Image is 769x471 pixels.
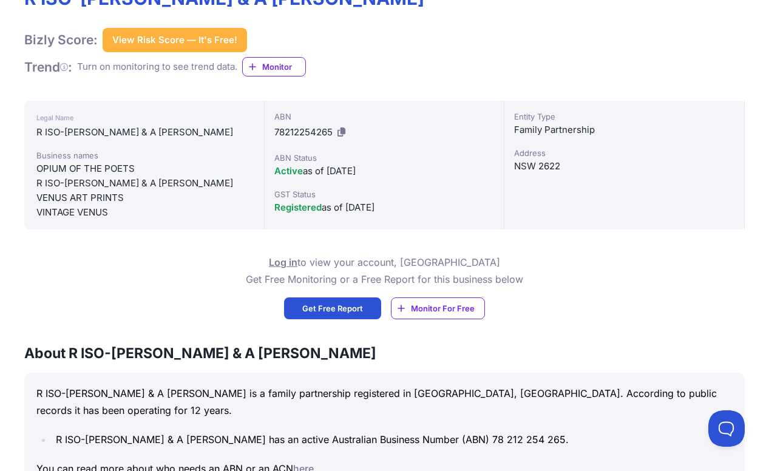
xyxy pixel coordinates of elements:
[274,188,495,200] div: GST Status
[242,57,306,76] a: Monitor
[24,59,72,75] h1: Trend :
[36,205,252,220] div: VINTAGE VENUS
[514,147,734,159] div: Address
[36,385,733,419] p: R ISO-[PERSON_NAME] & A [PERSON_NAME] is a family partnership registered in [GEOGRAPHIC_DATA], [G...
[36,191,252,205] div: VENUS ART PRINTS
[262,61,305,73] span: Monitor
[274,165,303,177] span: Active
[708,410,745,447] iframe: Toggle Customer Support
[36,125,252,140] div: R ISO-[PERSON_NAME] & A [PERSON_NAME]
[36,110,252,125] div: Legal Name
[77,60,237,74] div: Turn on monitoring to see trend data.
[514,159,734,174] div: NSW 2622
[274,110,495,123] div: ABN
[274,202,322,213] span: Registered
[274,164,495,178] div: as of [DATE]
[246,254,523,288] p: to view your account, [GEOGRAPHIC_DATA] Get Free Monitoring or a Free Report for this business below
[391,297,485,319] a: Monitor For Free
[302,302,363,314] span: Get Free Report
[274,152,495,164] div: ABN Status
[36,149,252,161] div: Business names
[24,344,745,363] h3: About R ISO-[PERSON_NAME] & A [PERSON_NAME]
[411,302,475,314] span: Monitor For Free
[284,297,381,319] a: Get Free Report
[103,28,247,52] button: View Risk Score — It's Free!
[274,200,495,215] div: as of [DATE]
[36,161,252,176] div: OPIUM OF THE POETS
[274,126,333,138] span: 78212254265
[514,123,734,137] div: Family Partnership
[52,431,733,448] li: R ISO-[PERSON_NAME] & A [PERSON_NAME] has an active Australian Business Number (ABN) 78 212 254 265.
[269,256,297,268] a: Log in
[24,32,98,48] h1: Bizly Score:
[514,110,734,123] div: Entity Type
[36,176,252,191] div: R ISO-[PERSON_NAME] & A [PERSON_NAME]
